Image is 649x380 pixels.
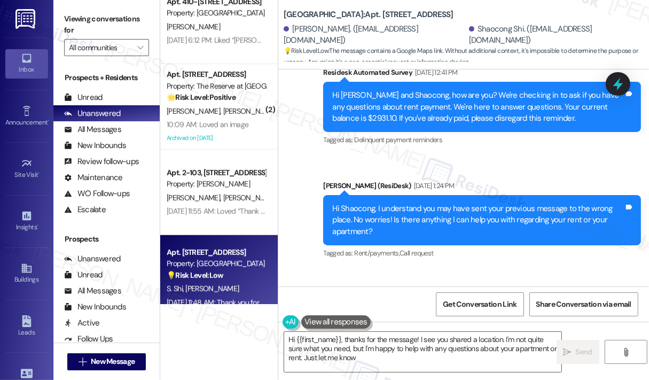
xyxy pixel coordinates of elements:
div: [DATE] 11:55 AM: Loved “Thank you I let him know he didn't realize this wa…” [167,206,394,216]
div: Property: The Reserve at [GEOGRAPHIC_DATA] [167,81,265,92]
div: [DATE] 1:24 PM [411,180,455,191]
div: New Inbounds [64,301,126,313]
button: Share Conversation via email [529,292,638,316]
b: [GEOGRAPHIC_DATA]: Apt. [STREET_ADDRESS] [284,9,453,20]
a: Leads [5,312,48,341]
div: Apt. 2-103, [STREET_ADDRESS] [167,167,265,179]
span: [PERSON_NAME] [167,106,223,116]
span: S. Shi [167,284,185,293]
div: Apt. [STREET_ADDRESS] [167,247,265,258]
button: New Message [67,353,146,370]
i:  [137,43,143,52]
label: Viewing conversations for [64,11,149,39]
span: • [48,117,49,125]
textarea: Hi {{first_name}}, thanks for the message! I see you shared a location. I'm not quite sure what y... [284,332,561,372]
span: Rent/payments , [354,249,400,258]
div: Unread [64,92,103,103]
div: Prospects [53,234,160,245]
span: New Message [91,356,135,367]
span: Send [576,346,592,358]
div: [DATE] 12:41 PM [412,67,457,78]
div: Unread [64,269,103,281]
span: [PERSON_NAME] [223,106,277,116]
img: ResiDesk Logo [15,9,37,29]
div: Shaocong Shi. ([EMAIL_ADDRESS][DOMAIN_NAME]) [469,24,641,46]
a: Inbox [5,49,48,78]
div: Hi Shaocong, I understand you may have sent your previous message to the wrong place. No worries!... [332,203,624,237]
div: Residesk Automated Survey [323,67,641,82]
div: Prospects + Residents [53,72,160,83]
a: Buildings [5,259,48,288]
div: 10:09 AM: Loved an image [167,120,248,129]
div: New Inbounds [64,140,126,151]
a: Site Visit • [5,154,48,183]
div: Property: [GEOGRAPHIC_DATA] [167,7,265,19]
div: Follow Ups [64,334,113,345]
i:  [79,358,87,366]
span: Share Conversation via email [536,299,631,310]
span: [PERSON_NAME] [167,22,220,32]
div: Hi [PERSON_NAME] and Shaocong, how are you? We're checking in to ask if you have any questions ab... [332,90,624,124]
div: Tagged as: [323,245,641,261]
button: Get Conversation Link [436,292,523,316]
div: Unanswered [64,108,121,119]
i:  [563,348,571,356]
span: • [38,169,40,177]
span: [PERSON_NAME] [167,193,223,203]
span: Get Conversation Link [443,299,517,310]
span: [PERSON_NAME] [185,284,239,293]
input: All communities [69,39,132,56]
span: : The message contains a Google Maps link. Without additional context, it's impossible to determi... [284,45,649,68]
div: All Messages [64,124,121,135]
div: Archived on [DATE] [166,131,267,145]
div: Review follow-ups [64,156,139,167]
strong: 💡 Risk Level: Low [167,270,223,280]
a: Insights • [5,207,48,236]
span: Call request [400,249,433,258]
span: Delinquent payment reminders [354,135,442,144]
div: Property: [PERSON_NAME] [167,179,265,190]
span: [PERSON_NAME] [223,193,277,203]
strong: 🌟 Risk Level: Positive [167,92,236,102]
div: Apt. [STREET_ADDRESS] [167,69,265,80]
div: Escalate [64,204,106,215]
div: Active [64,317,100,329]
div: WO Follow-ups [64,188,130,199]
span: • [37,222,38,229]
div: Property: [GEOGRAPHIC_DATA] [167,258,265,269]
div: [PERSON_NAME]. ([EMAIL_ADDRESS][DOMAIN_NAME]) [284,24,466,46]
div: All Messages [64,285,121,297]
div: Tagged as: [323,132,641,148]
div: [PERSON_NAME] (ResiDesk) [323,180,641,195]
div: Unanswered [64,253,121,265]
strong: 💡 Risk Level: Low [284,46,329,55]
i:  [622,348,630,356]
div: Maintenance [64,172,123,183]
button: Send [557,340,599,364]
